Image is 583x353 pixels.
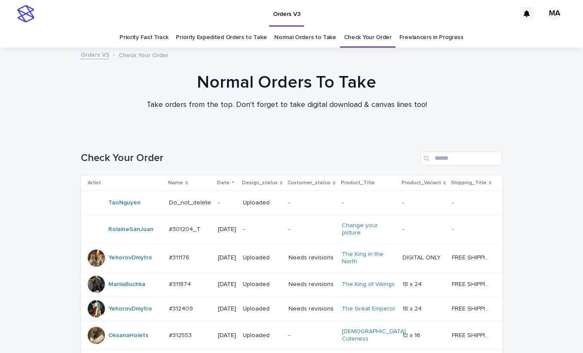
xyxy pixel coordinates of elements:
p: 18 x 24 [402,304,423,313]
input: Search [420,152,502,165]
p: Shipping_Title [451,178,487,188]
p: - [402,198,406,207]
p: Needs revisions [288,305,334,313]
tr: TaoNguyen Do_not_deleteDo_not_delete -Uploaded---- -- [81,191,505,215]
p: Uploaded [243,254,282,262]
p: [DATE] [218,332,236,339]
a: RolaineSanJuan [108,226,153,233]
p: - [218,199,236,207]
p: Uploaded [243,332,282,339]
a: YehorovDmytro [108,305,152,313]
img: stacker-logo-s-only.png [17,5,34,22]
p: 12 x 16 [402,330,422,339]
p: [DATE] [218,305,236,313]
a: Check Your Order [344,27,392,48]
tr: MariiaBuchka #311874#311874 [DATE]UploadedNeeds revisionsThe King of Vikings 18 x 2418 x 24 FREE ... [81,272,505,297]
p: 18 x 24 [402,279,423,288]
p: DIGITAL ONLY [402,253,442,262]
p: FREE SHIPPING - preview in 1-2 business days, after your approval delivery will take 5-10 b.d. [452,330,493,339]
p: FREE SHIPPING - preview in 1-2 business days, after your approval delivery will take 5-10 b.d. [452,304,493,313]
h1: Check Your Order [81,152,417,164]
p: [DATE] [218,281,236,288]
p: - [342,199,396,207]
p: - [243,226,282,233]
p: [DATE] [218,226,236,233]
a: The Great Emperor [342,305,396,313]
p: Needs revisions [288,281,334,288]
p: Uploaded [243,281,282,288]
p: FREE SHIPPING - preview in 1-2 business days, after your approval delivery will take 5-10 b.d. [452,279,493,288]
p: #301204_T [169,224,202,233]
p: #311874 [169,279,193,288]
p: Product_Title [341,178,375,188]
p: [DATE] [218,254,236,262]
p: Customer_status [288,178,331,188]
a: The King in the North [342,251,396,265]
p: #312553 [169,330,193,339]
p: Uploaded [243,305,282,313]
a: MariiaBuchka [108,281,145,288]
p: FREE SHIPPING - preview in 1-2 business days, after your approval delivery will take 5-10 b.d. [452,253,493,262]
a: OksanaHolets [108,332,148,339]
p: - [288,226,334,233]
a: YehorovDmytro [108,254,152,262]
a: TaoNguyen [108,199,141,207]
p: - [288,332,334,339]
a: The King of Vikings [342,281,395,288]
p: #311176 [169,253,191,262]
p: Design_status [242,178,278,188]
p: Artist [88,178,101,188]
p: Name [168,178,183,188]
tr: YehorovDmytro #311176#311176 [DATE]UploadedNeeds revisionsThe King in the North DIGITAL ONLYDIGIT... [81,243,505,272]
p: Product_Variant [402,178,441,188]
p: - [402,224,406,233]
p: Take orders from the top. Don't forget to take digital download & canvas lines too! [115,100,459,110]
div: MA [548,7,562,21]
a: Priority Expedited Orders to Take [176,27,267,48]
tr: YehorovDmytro #312409#312409 [DATE]UploadedNeeds revisionsThe Great Emperor 18 x 2418 x 24 FREE S... [81,297,505,321]
a: Freelancers in Progress [399,27,463,48]
p: - [452,198,455,207]
p: Needs revisions [288,254,334,262]
p: Date [217,178,230,188]
p: #312409 [169,304,195,313]
p: - [452,224,455,233]
a: Priority Fast Track [120,27,168,48]
p: Check Your Order [119,50,169,59]
h1: Normal Orders To Take [76,72,497,93]
p: Do_not_delete [169,198,213,207]
a: [DEMOGRAPHIC_DATA] Cuteness [342,328,406,343]
a: Normal Orders to Take [274,27,336,48]
p: - [288,199,334,207]
tr: RolaineSanJuan #301204_T#301204_T [DATE]--Change your picture -- -- [81,215,505,244]
a: Orders V3 [81,49,109,59]
p: Uploaded [243,199,282,207]
tr: OksanaHolets #312553#312553 [DATE]Uploaded-[DEMOGRAPHIC_DATA] Cuteness 12 x 1612 x 16 FREE SHIPPI... [81,321,505,350]
a: Change your picture [342,222,396,237]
